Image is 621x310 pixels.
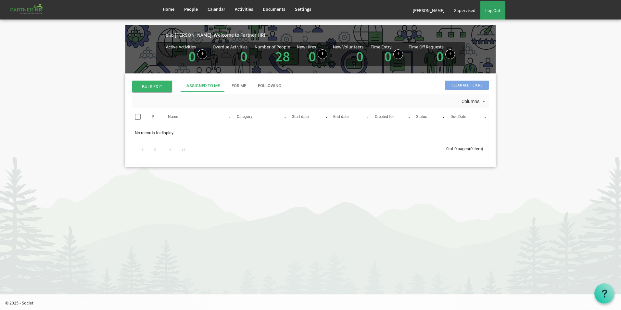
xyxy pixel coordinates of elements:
div: Go to previous page [150,145,159,154]
a: Log Out [480,1,505,19]
div: Number of People [255,45,290,49]
div: Following [258,83,281,89]
span: Calendar [208,6,225,12]
div: Active Activities [166,45,196,49]
span: P [152,114,154,119]
div: tab-header [181,80,538,92]
span: Due Date [450,114,466,119]
div: New Volunteers [333,45,363,49]
a: Create a new Activity [197,49,207,59]
span: Name [168,114,178,119]
div: Assigned To Me [186,83,220,89]
span: Status [416,114,427,119]
a: 0 [356,47,363,65]
div: For Me [232,83,246,89]
span: Clear all filters [445,81,489,90]
span: Category [237,114,252,119]
div: 0 of 0 pages (0 item) [446,141,489,155]
span: Activities [235,6,253,12]
a: 0 [188,47,196,65]
td: No records to display [132,127,489,139]
a: Create a new time off request [445,49,455,59]
a: 0 [384,47,392,65]
span: Columns [461,97,480,106]
div: Columns [460,94,488,108]
a: Log hours [393,49,403,59]
span: End date [333,114,349,119]
span: Home [163,6,174,12]
a: Supervised [449,1,480,19]
span: BULK EDIT [132,81,172,92]
div: Hello [PERSON_NAME], Welcome to Partner HR! [162,31,496,39]
div: Time Off Requests [409,45,444,49]
div: Number of active time off requests [409,45,455,64]
a: 0 [436,47,444,65]
div: Go to first page [138,145,146,154]
div: Volunteer hired in the last 7 days [333,45,365,64]
a: Add new person to Partner HR [318,49,327,59]
span: Start date [292,114,309,119]
div: Activities assigned to you for which the Due Date is passed [213,45,249,64]
div: New Hires [297,45,316,49]
span: Created for [375,114,394,119]
span: People [184,6,198,12]
div: Go to last page [179,145,187,154]
a: 0 [309,47,316,65]
div: Overdue Activities [213,45,247,49]
div: Number of active Activities in Partner HR [166,45,207,64]
a: [PERSON_NAME] [408,1,449,19]
span: 0 of 0 pages [446,146,469,151]
a: 0 [240,47,247,65]
span: Settings [295,6,311,12]
a: 28 [275,47,290,65]
div: Total number of active people in Partner HR [255,45,292,64]
div: People hired in the last 7 days [297,45,327,64]
span: Supervised [454,7,475,13]
button: Columns [460,97,488,106]
div: Number of Time Entries [371,45,403,64]
div: Time Entry [371,45,392,49]
p: © 2025 - Societ [5,300,621,306]
div: Go to next page [166,145,175,154]
span: Documents [263,6,285,12]
span: (0 item) [469,146,483,151]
